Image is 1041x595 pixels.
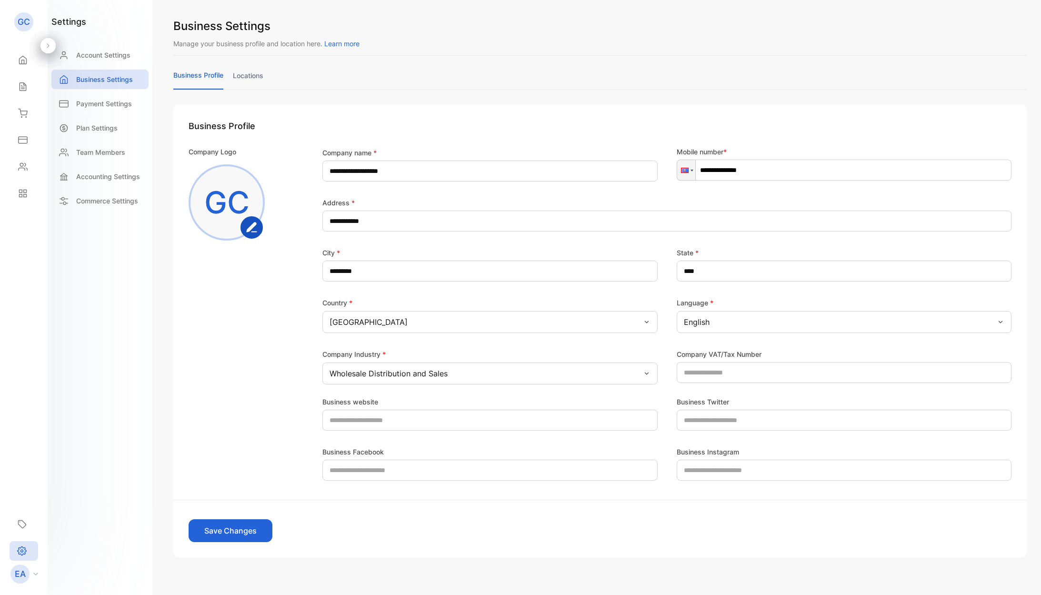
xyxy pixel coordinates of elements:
[51,191,149,211] a: Commerce Settings
[173,39,1027,49] p: Manage your business profile and location here.
[76,171,140,182] p: Accounting Settings
[322,248,340,258] label: City
[189,147,236,157] p: Company Logo
[76,74,133,84] p: Business Settings
[18,16,30,28] p: GC
[76,123,118,133] p: Plan Settings
[51,118,149,138] a: Plan Settings
[173,70,223,90] a: business profile
[8,4,36,32] button: Open LiveChat chat widget
[322,198,355,208] label: Address
[684,316,710,328] p: English
[76,99,132,109] p: Payment Settings
[322,447,384,457] label: Business Facebook
[15,568,26,580] p: EA
[677,160,695,180] div: Guam: + 1671
[322,350,386,358] label: Company Industry
[76,50,130,60] p: Account Settings
[677,299,713,307] label: Language
[51,167,149,186] a: Accounting Settings
[51,15,86,28] h1: settings
[322,397,378,407] label: Business website
[51,142,149,162] a: Team Members
[330,316,408,328] p: [GEOGRAPHIC_DATA]
[233,71,263,89] a: locations
[189,519,272,542] button: Save Changes
[322,299,352,307] label: Country
[51,70,149,89] a: Business Settings
[677,397,729,407] label: Business Twitter
[677,248,699,258] label: State
[677,147,1012,157] p: Mobile number
[189,120,1011,132] h1: Business Profile
[76,196,138,206] p: Commerce Settings
[322,148,377,158] label: Company name
[51,45,149,65] a: Account Settings
[677,447,739,457] label: Business Instagram
[76,147,125,157] p: Team Members
[204,180,250,225] p: GC
[677,349,761,359] label: Company VAT/Tax Number
[173,18,1027,35] h1: Business Settings
[330,368,448,379] p: Wholesale Distribution and Sales
[324,40,360,48] span: Learn more
[51,94,149,113] a: Payment Settings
